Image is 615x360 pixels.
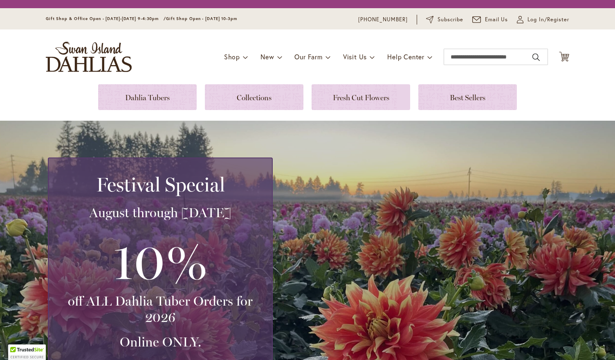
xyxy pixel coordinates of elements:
[426,16,463,24] a: Subscribe
[387,52,424,61] span: Help Center
[517,16,569,24] a: Log In/Register
[294,52,322,61] span: Our Farm
[358,16,408,24] a: [PHONE_NUMBER]
[58,229,262,293] h3: 10%
[58,293,262,326] h3: off ALL Dahlia Tuber Orders for 2026
[46,42,132,72] a: store logo
[46,16,166,21] span: Gift Shop & Office Open - [DATE]-[DATE] 9-4:30pm /
[58,205,262,221] h3: August through [DATE]
[343,52,367,61] span: Visit Us
[438,16,463,24] span: Subscribe
[8,344,46,360] div: TrustedSite Certified
[58,173,262,196] h2: Festival Special
[224,52,240,61] span: Shop
[58,334,262,350] h3: Online ONLY.
[485,16,508,24] span: Email Us
[472,16,508,24] a: Email Us
[532,51,540,64] button: Search
[166,16,237,21] span: Gift Shop Open - [DATE] 10-3pm
[260,52,274,61] span: New
[527,16,569,24] span: Log In/Register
